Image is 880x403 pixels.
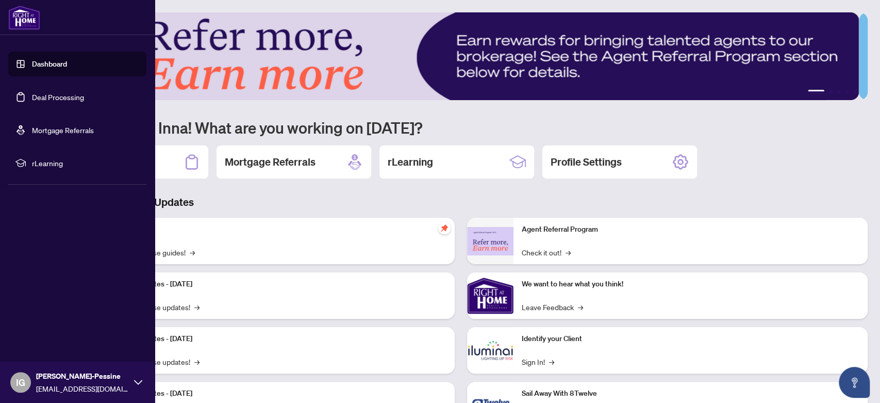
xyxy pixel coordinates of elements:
p: Sail Away With 8Twelve [522,388,860,399]
img: Agent Referral Program [467,227,513,255]
button: Open asap [839,367,870,398]
p: Platform Updates - [DATE] [108,333,446,345]
h2: Mortgage Referrals [225,155,316,169]
h2: rLearning [388,155,433,169]
span: → [578,301,583,313]
span: → [190,247,195,258]
a: Leave Feedback→ [522,301,583,313]
span: → [566,247,571,258]
a: Dashboard [32,59,67,69]
a: Mortgage Referrals [32,125,94,135]
a: Check it out!→ [522,247,571,258]
img: logo [8,5,40,30]
h3: Brokerage & Industry Updates [54,195,868,209]
p: Self-Help [108,224,446,235]
span: → [194,301,200,313]
img: Identify your Client [467,327,513,374]
span: IG [16,375,25,390]
h1: Welcome back Inna! What are you working on [DATE]? [54,118,868,137]
p: Agent Referral Program [522,224,860,235]
button: 1 [808,90,824,94]
button: 2 [828,90,833,94]
span: rLearning [32,157,139,169]
img: Slide 0 [54,12,859,100]
a: Sign In!→ [522,356,554,367]
button: 5 [853,90,857,94]
a: Deal Processing [32,92,84,102]
button: 4 [845,90,849,94]
span: pushpin [438,222,451,234]
img: We want to hear what you think! [467,272,513,319]
h2: Profile Settings [551,155,622,169]
span: [EMAIL_ADDRESS][DOMAIN_NAME] [36,383,129,394]
p: Platform Updates - [DATE] [108,279,446,290]
button: 3 [837,90,841,94]
span: → [194,356,200,367]
p: Identify your Client [522,333,860,345]
span: [PERSON_NAME]-Pessine [36,370,129,382]
p: Platform Updates - [DATE] [108,388,446,399]
span: → [549,356,554,367]
p: We want to hear what you think! [522,279,860,290]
